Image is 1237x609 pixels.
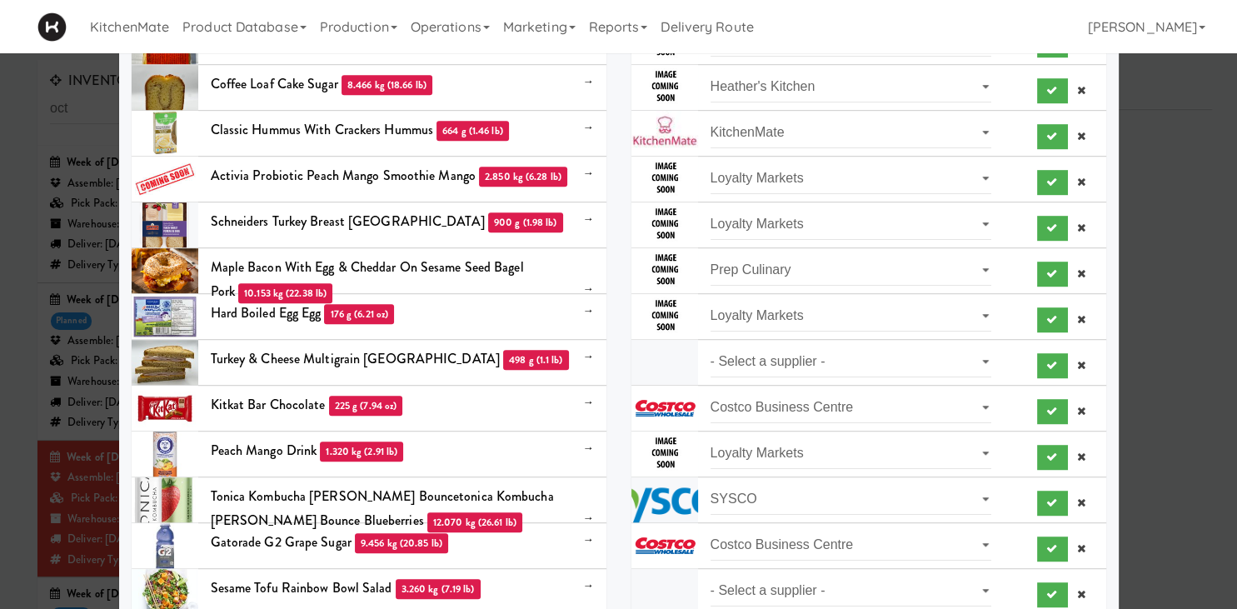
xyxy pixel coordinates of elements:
[211,441,317,460] span: peach mango drink
[211,532,352,552] span: gatorade g2 grape sugar
[238,283,332,303] span: 10.153 kg (22.38 lb)
[396,579,481,599] span: 3.260 kg (7.19 lb)
[582,347,593,367] i: →
[436,121,509,141] span: 664 g (1.46 lb)
[582,209,593,230] i: →
[488,212,563,232] span: 900 g (1.98 lb)
[355,533,448,553] span: 9.456 kg (20.85 lb)
[427,512,522,532] span: 12.070 kg (26.61 lb)
[582,392,593,413] i: →
[582,117,593,138] i: →
[582,163,593,184] i: →
[503,350,569,370] span: 498 g (1.1 lb)
[320,442,403,462] span: 1.320 kg (2.91 lb)
[211,120,434,139] span: classic hummus with crackers hummus
[211,349,500,368] span: turkey & cheese multigrain [GEOGRAPHIC_DATA]
[211,578,392,597] span: sesame tofu rainbow bowl salad
[211,257,524,302] span: maple bacon with egg & cheddar on sesame seed bagel pork
[582,279,593,300] i: →
[582,530,593,551] i: →
[582,438,593,459] i: →
[329,396,403,416] span: 225 g (7.94 oz)
[582,576,593,597] i: →
[582,508,593,529] i: →
[211,166,476,185] span: activia probiotic peach mango smoothie mango
[342,75,432,95] span: 8.466 kg (18.66 lb)
[211,212,485,231] span: schneiders turkey breast [GEOGRAPHIC_DATA]
[582,72,593,92] i: →
[211,303,322,322] span: hard boiled egg egg
[37,12,67,42] img: Micromart
[211,395,326,414] span: kitkat bar chocolate
[324,304,394,324] span: 176 g (6.21 oz)
[582,301,593,322] i: →
[211,74,338,93] span: coffee loaf cake sugar
[479,167,567,187] span: 2.850 kg (6.28 lb)
[211,487,554,531] span: tonica kombucha [PERSON_NAME] bouncetonica kombucha [PERSON_NAME] bounce blueberries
